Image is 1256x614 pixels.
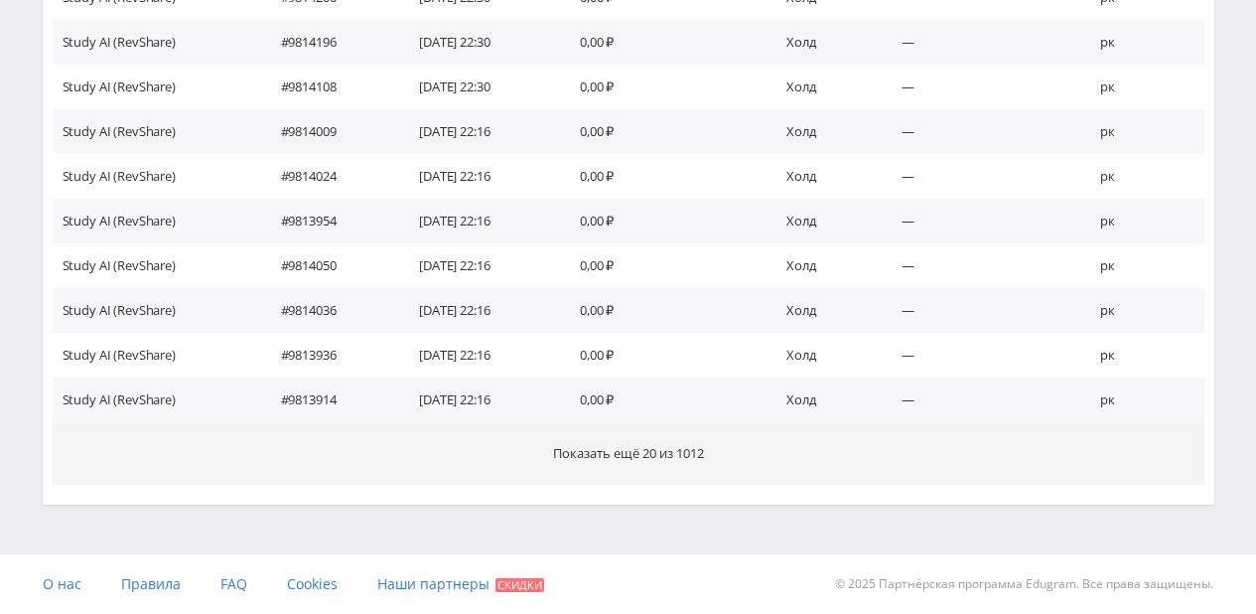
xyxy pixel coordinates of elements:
[560,154,767,199] td: 0,00 ₽
[637,554,1213,614] div: © 2025 Партнёрская программа Edugram. Все права защищены.
[399,154,560,199] td: [DATE] 22:16
[43,574,81,593] span: О нас
[560,288,767,333] td: 0,00 ₽
[767,109,881,154] td: Холд
[882,65,1081,109] td: —
[882,243,1081,288] td: —
[560,243,767,288] td: 0,00 ₽
[560,378,767,422] td: 0,00 ₽
[882,333,1081,378] td: —
[53,109,261,154] td: Study AI (RevShare)
[121,554,181,614] a: Правила
[1080,154,1203,199] td: рк
[399,109,560,154] td: [DATE] 22:16
[1080,288,1203,333] td: рк
[53,243,261,288] td: Study AI (RevShare)
[53,333,261,378] td: Study AI (RevShare)
[399,243,560,288] td: [DATE] 22:16
[287,574,338,593] span: Cookies
[220,554,247,614] a: FAQ
[53,20,261,65] td: Study AI (RevShare)
[1080,333,1203,378] td: рк
[261,243,400,288] td: #9814050
[399,65,560,109] td: [DATE] 22:30
[261,199,400,243] td: #9813954
[399,378,560,422] td: [DATE] 22:16
[261,378,400,422] td: #9813914
[43,554,81,614] a: О нас
[767,65,881,109] td: Холд
[767,20,881,65] td: Холд
[287,554,338,614] a: Cookies
[261,288,400,333] td: #9814036
[53,199,261,243] td: Study AI (RevShare)
[261,154,400,199] td: #9814024
[560,65,767,109] td: 0,00 ₽
[882,199,1081,243] td: —
[767,288,881,333] td: Холд
[882,109,1081,154] td: —
[121,574,181,593] span: Правила
[767,154,881,199] td: Холд
[767,378,881,422] td: Холд
[767,333,881,378] td: Холд
[399,20,560,65] td: [DATE] 22:30
[882,154,1081,199] td: —
[1080,109,1203,154] td: рк
[399,333,560,378] td: [DATE] 22:16
[560,109,767,154] td: 0,00 ₽
[399,288,560,333] td: [DATE] 22:16
[377,574,489,593] span: Наши партнеры
[560,333,767,378] td: 0,00 ₽
[261,20,400,65] td: #9814196
[1080,20,1203,65] td: рк
[261,65,400,109] td: #9814108
[1080,378,1203,422] td: рк
[882,288,1081,333] td: —
[53,422,1204,485] button: Показать ещё 20 из 1012
[767,199,881,243] td: Холд
[53,378,261,422] td: Study AI (RevShare)
[53,154,261,199] td: Study AI (RevShare)
[1080,199,1203,243] td: рк
[882,20,1081,65] td: —
[377,554,544,614] a: Наши партнеры Скидки
[560,20,767,65] td: 0,00 ₽
[560,199,767,243] td: 0,00 ₽
[553,444,704,462] span: Показать ещё 20 из 1012
[261,333,400,378] td: #9813936
[1080,65,1203,109] td: рк
[399,199,560,243] td: [DATE] 22:16
[53,65,261,109] td: Study AI (RevShare)
[53,288,261,333] td: Study AI (RevShare)
[1080,243,1203,288] td: рк
[220,574,247,593] span: FAQ
[882,378,1081,422] td: —
[495,578,544,592] span: Скидки
[261,109,400,154] td: #9814009
[767,243,881,288] td: Холд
